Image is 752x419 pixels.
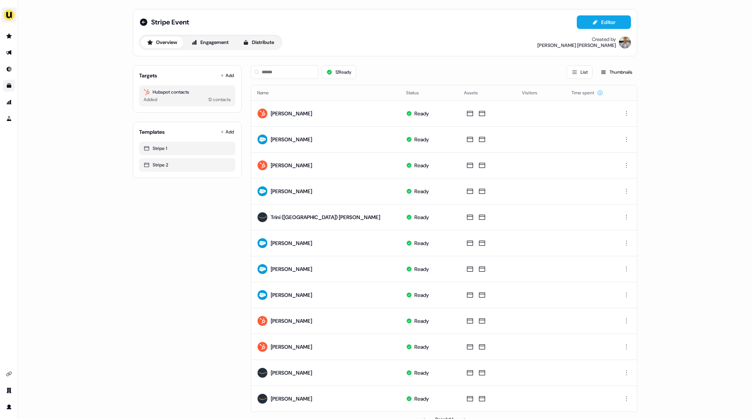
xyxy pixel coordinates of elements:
div: [PERSON_NAME] [271,291,312,299]
div: Ready [414,188,429,195]
button: Distribute [237,36,280,48]
div: Ready [414,395,429,402]
div: Ready [414,162,429,169]
div: [PERSON_NAME] [271,110,312,117]
a: Go to Inbound [3,63,15,75]
div: Ready [414,110,429,117]
div: Ready [414,136,429,143]
div: Ready [414,369,429,377]
a: Go to prospects [3,30,15,42]
div: Ready [414,239,429,247]
button: Status [406,86,428,100]
div: Ready [414,265,429,273]
div: Ready [414,317,429,325]
button: Time spent [572,86,603,100]
div: Ready [414,213,429,221]
div: Stripe 1 [144,145,231,152]
button: Add [219,70,235,81]
div: [PERSON_NAME] [271,317,312,325]
div: Stripe 2 [144,161,231,169]
div: [PERSON_NAME] [271,369,312,377]
img: Oliver [619,36,631,48]
button: Engagement [185,36,235,48]
button: Name [257,86,278,100]
a: Go to templates [3,80,15,92]
a: Go to attribution [3,96,15,108]
button: Thumbnails [596,65,637,79]
a: Go to experiments [3,113,15,125]
button: List [567,65,593,79]
a: Go to integrations [3,368,15,380]
a: Go to team [3,384,15,396]
div: Ready [414,343,429,351]
div: [PERSON_NAME] [271,162,312,169]
button: 12Ready [321,65,356,79]
div: [PERSON_NAME] [271,136,312,143]
div: [PERSON_NAME] [271,395,312,402]
a: Go to outbound experience [3,47,15,59]
button: Add [219,127,235,137]
button: Overview [141,36,183,48]
div: 12 contacts [208,96,231,103]
div: Added [144,96,157,103]
div: Ready [414,291,429,299]
div: [PERSON_NAME] [271,265,312,273]
div: [PERSON_NAME] [PERSON_NAME] [537,42,616,48]
span: Stripe Event [151,18,189,27]
button: Visitors [522,86,546,100]
a: Editor [577,19,631,27]
div: Trini ([GEOGRAPHIC_DATA]) [PERSON_NAME] [271,213,380,221]
div: Templates [139,128,165,136]
div: [PERSON_NAME] [271,343,312,351]
a: Go to profile [3,401,15,413]
div: [PERSON_NAME] [271,188,312,195]
div: [PERSON_NAME] [271,239,312,247]
div: Hubspot contacts [144,88,231,96]
div: Targets [139,72,157,79]
th: Assets [458,85,516,100]
button: Editor [577,15,631,29]
div: Created by [592,36,616,42]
